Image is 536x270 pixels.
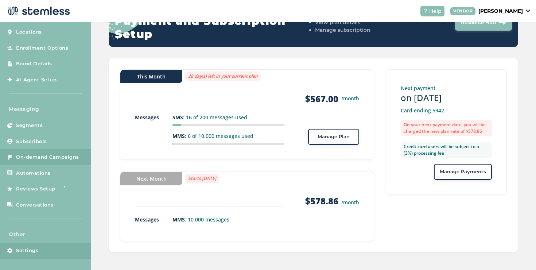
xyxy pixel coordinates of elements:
[315,26,412,34] li: Manage subscription
[341,94,359,102] small: /month
[120,172,182,185] div: Next Month
[185,72,261,81] label: 28 day(s) left in your current plan
[440,168,486,175] span: Manage Payments
[135,113,172,121] p: Messages
[401,142,492,158] label: Credit card users will be subject to a (3%) processing fee
[16,185,55,193] span: Reviews Setup
[16,247,38,254] span: Settings
[16,154,79,161] span: On-demand Campaigns
[401,120,492,136] label: On your next payment date, you will be charged the new plan rate of $578.86
[115,15,312,41] h2: Payment and Subscription Setup
[315,19,412,26] li: View plan details
[429,7,442,15] span: Help
[135,216,172,223] p: Messages
[308,129,359,145] button: Manage Plan
[478,7,523,15] p: [PERSON_NAME]
[16,60,52,67] span: Brand Details
[16,122,43,129] span: Segments
[16,201,54,209] span: Conversations
[172,132,284,140] p: : 6 of 10,000 messages used
[16,45,68,52] span: Enrollment Options
[172,114,183,121] strong: SMS
[185,174,219,183] label: Starts [DATE]
[172,132,185,139] strong: MMS
[461,19,496,26] span: Resource Hub
[16,170,51,177] span: Automations
[16,28,42,36] span: Locations
[16,138,47,145] span: Subscribers
[401,92,492,104] h3: on [DATE]
[526,9,530,12] img: icon_down-arrow-small-66adaf34.svg
[305,93,338,105] strong: $567.00
[16,76,57,84] span: AI Agent Setup
[172,216,284,223] p: : 10,000 messages
[305,195,338,207] strong: $578.86
[401,84,492,92] p: Next payment
[172,216,185,223] strong: MMS
[172,113,284,121] p: : 16 of 200 messages used
[6,4,70,18] img: logo-dark-0685b13c.svg
[500,235,536,270] iframe: Chat Widget
[450,7,475,15] div: VENDOR
[341,199,359,206] small: /month
[455,15,512,31] button: Resource Hub
[401,107,492,114] p: Card ending 5942
[61,182,75,196] img: glitter-stars-b7820f95.gif
[318,133,350,140] span: Manage Plan
[423,9,428,13] img: icon-help-white-03924b79.svg
[434,164,492,180] button: Manage Payments
[120,70,182,83] div: This Month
